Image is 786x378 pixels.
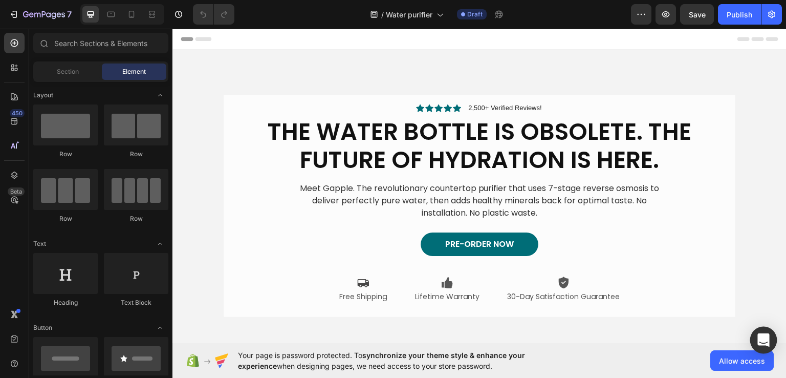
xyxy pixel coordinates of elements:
div: Publish [727,9,752,20]
button: Publish [718,4,761,25]
a: PRE-ORDER NOW [248,204,366,227]
h2: The Water Bottle is Obsolete. The Future of Hydration is Here. [59,88,555,146]
div: 450 [10,109,25,117]
div: Heading [33,298,98,307]
span: Water purifier [386,9,432,20]
span: Allow access [719,355,765,366]
span: / [381,9,384,20]
p: 7 [67,8,72,20]
p: Lifetime Warranty [243,263,307,272]
input: Search Sections & Elements [33,33,168,53]
button: Save [680,4,714,25]
p: PRE-ORDER NOW [273,209,341,222]
span: Button [33,323,52,332]
div: Open Intercom Messenger [750,327,777,354]
span: synchronize your theme style & enhance your experience [238,351,525,370]
span: Text [33,239,46,248]
div: Row [33,150,98,159]
div: Beta [8,187,25,196]
span: Toggle open [152,87,168,103]
p: 30-Day Satisfaction Guarantee [335,263,448,272]
p: Free Shipping [167,263,214,272]
p: Meet Gapple. The revolutionary countertop purifier that uses 7-stage reverse osmosis to deliver p... [124,154,490,191]
div: Row [104,150,168,159]
button: 7 [4,4,76,25]
span: Save [689,10,706,19]
span: Section [57,67,79,76]
span: Element [122,67,146,76]
span: Layout [33,91,53,100]
div: Undo/Redo [193,4,234,25]
p: 2,500+ Verified Reviews! [296,75,369,84]
div: Row [104,214,168,223]
span: Draft [467,10,483,19]
span: Toggle open [152,236,168,252]
iframe: Design area [172,29,786,343]
button: Allow access [710,350,774,371]
div: Row [33,214,98,223]
span: Toggle open [152,320,168,336]
span: Your page is password protected. To when designing pages, we need access to your store password. [238,350,565,371]
div: Text Block [104,298,168,307]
